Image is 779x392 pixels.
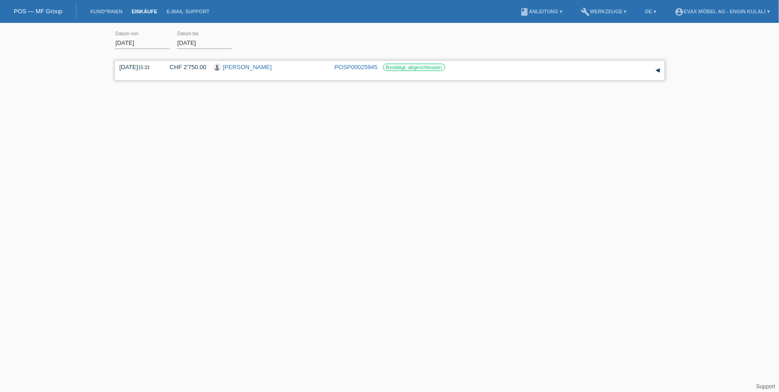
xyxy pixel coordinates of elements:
[335,64,378,71] a: POSP00025945
[641,9,661,14] a: DE ▾
[120,64,156,71] div: [DATE]
[651,64,665,77] div: auf-/zuklappen
[223,64,272,71] a: [PERSON_NAME]
[127,9,162,14] a: Einkäufe
[675,7,684,16] i: account_circle
[576,9,632,14] a: buildWerkzeuge ▾
[515,9,567,14] a: bookAnleitung ▾
[162,9,214,14] a: E-Mail Support
[86,9,127,14] a: Kund*innen
[670,9,774,14] a: account_circleEVAX Möbel AG - Engin Kulali ▾
[163,64,207,71] div: CHF 2'750.00
[383,64,445,71] label: Bestätigt, abgeschlossen
[520,7,529,16] i: book
[138,65,149,70] span: 15:33
[14,8,62,15] a: POS — MF Group
[581,7,590,16] i: build
[756,383,775,390] a: Support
